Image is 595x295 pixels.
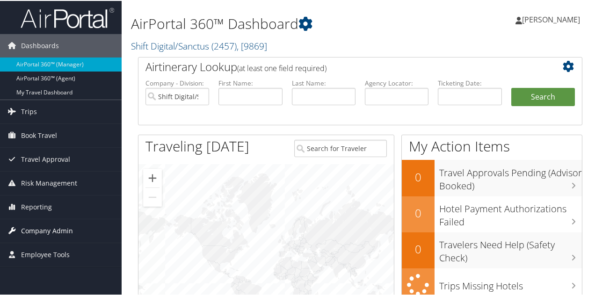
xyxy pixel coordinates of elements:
[402,204,435,220] h2: 0
[294,139,386,156] input: Search for Traveler
[402,240,435,256] h2: 0
[439,233,582,264] h3: Travelers Need Help (Safety Check)
[402,195,582,231] a: 0Hotel Payment Authorizations Failed
[21,218,73,242] span: Company Admin
[145,78,209,87] label: Company - Division:
[211,39,237,51] span: ( 2457 )
[237,62,327,72] span: (at least one field required)
[145,136,249,155] h1: Traveling [DATE]
[21,171,77,194] span: Risk Management
[131,39,267,51] a: Shift Digital/Sanctus
[21,242,70,266] span: Employee Tools
[402,168,435,184] h2: 0
[402,136,582,155] h1: My Action Items
[402,159,582,195] a: 0Travel Approvals Pending (Advisor Booked)
[402,231,582,267] a: 0Travelers Need Help (Safety Check)
[438,78,501,87] label: Ticketing Date:
[237,39,267,51] span: , [ 9869 ]
[218,78,282,87] label: First Name:
[21,123,57,146] span: Book Travel
[511,87,575,106] button: Search
[21,147,70,170] span: Travel Approval
[143,168,162,187] button: Zoom in
[522,14,580,24] span: [PERSON_NAME]
[21,6,114,28] img: airportal-logo.png
[292,78,356,87] label: Last Name:
[365,78,428,87] label: Agency Locator:
[143,187,162,206] button: Zoom out
[21,33,59,57] span: Dashboards
[21,194,52,218] span: Reporting
[515,5,589,33] a: [PERSON_NAME]
[21,99,37,122] span: Trips
[145,58,538,74] h2: Airtinerary Lookup
[439,161,582,192] h3: Travel Approvals Pending (Advisor Booked)
[439,274,582,292] h3: Trips Missing Hotels
[131,13,436,33] h1: AirPortal 360™ Dashboard
[439,197,582,228] h3: Hotel Payment Authorizations Failed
